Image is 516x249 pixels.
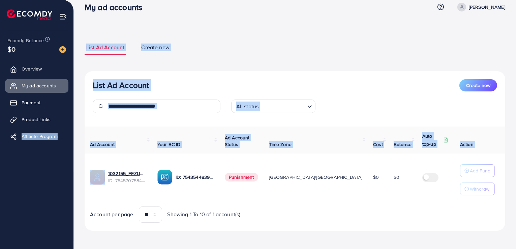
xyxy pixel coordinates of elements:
span: Punishment [225,173,258,182]
a: Affiliate Program [5,130,68,143]
a: [PERSON_NAME] [455,3,505,11]
img: logo [7,9,52,20]
p: [PERSON_NAME] [469,3,505,11]
span: [GEOGRAPHIC_DATA]/[GEOGRAPHIC_DATA] [269,174,363,181]
span: Create new [141,44,170,51]
span: ID: 7545707584679002119 [108,177,147,184]
a: 1032155_FEZUU_1756872097774 [108,170,147,177]
a: Overview [5,62,68,76]
span: Ad Account [90,141,115,148]
img: image [59,46,66,53]
span: Ad Account Status [225,134,250,148]
p: ID: 7543544839472840712 [176,173,214,181]
span: Affiliate Program [22,133,58,140]
a: My ad accounts [5,79,68,92]
a: Payment [5,96,68,109]
span: Showing 1 To 10 of 1 account(s) [168,211,241,218]
span: Product Links [22,116,51,123]
span: List Ad Account [86,44,124,51]
h3: List Ad Account [93,80,149,90]
input: Search for option [261,100,304,111]
div: Search for option [231,100,315,113]
a: Product Links [5,113,68,126]
iframe: Chat [369,29,511,244]
span: Ecomdy Balance [7,37,44,44]
span: Time Zone [269,141,292,148]
span: Overview [22,65,42,72]
span: My ad accounts [22,82,56,89]
span: Your BC ID [157,141,181,148]
span: All status [235,102,260,111]
img: menu [59,13,67,21]
span: Account per page [90,211,133,218]
span: Payment [22,99,40,106]
img: ic-ads-acc.e4c84228.svg [90,170,105,185]
span: $0 [7,44,16,54]
div: <span class='underline'>1032155_FEZUU_1756872097774</span></br>7545707584679002119 [108,170,147,184]
h3: My ad accounts [85,2,148,12]
img: ic-ba-acc.ded83a64.svg [157,170,172,185]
